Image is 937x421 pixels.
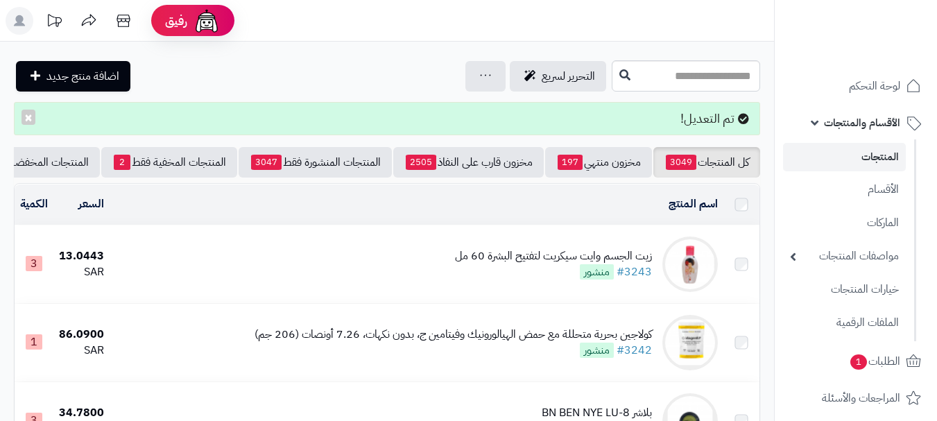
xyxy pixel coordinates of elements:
img: logo-2.png [843,10,924,40]
div: 34.7800 [59,405,104,421]
span: منشور [580,343,614,358]
img: كولاجين بحرية متحللة مع حمض الهيالورونيك وفيتامين ج، بدون نكهات، 7.26 أونصات (206 جم) [662,315,718,370]
span: 1 [26,334,42,350]
span: اضافة منتج جديد [46,68,119,85]
span: 197 [558,155,583,170]
a: مواصفات المنتجات [783,241,906,271]
div: بلاشر BN BEN NYE LU-8 [542,405,652,421]
a: الملفات الرقمية [783,308,906,338]
span: 3049 [666,155,696,170]
div: تم التعديل! [14,102,760,135]
span: 2 [114,155,130,170]
a: التحرير لسريع [510,61,606,92]
div: كولاجين بحرية متحللة مع حمض الهيالورونيك وفيتامين ج، بدون نكهات، 7.26 أونصات (206 جم) [255,327,652,343]
span: منشور [580,264,614,280]
img: ai-face.png [193,7,221,35]
a: اضافة منتج جديد [16,61,130,92]
a: مخزون قارب على النفاذ2505 [393,147,544,178]
a: تحديثات المنصة [37,7,71,38]
a: الكمية [20,196,48,212]
span: الأقسام والمنتجات [824,113,900,132]
a: المنتجات [783,143,906,171]
span: 2505 [406,155,436,170]
div: زيت الجسم وايت سيكريت لتفتيح البشرة 60 مل [455,248,652,264]
span: رفيق [165,12,187,29]
button: × [22,110,35,125]
span: 1 [850,354,868,370]
a: كل المنتجات3049 [653,147,760,178]
a: مخزون منتهي197 [545,147,652,178]
a: المنتجات المخفية فقط2 [101,147,237,178]
div: SAR [59,343,104,359]
a: السعر [78,196,104,212]
span: التحرير لسريع [542,68,595,85]
img: زيت الجسم وايت سيكريت لتفتيح البشرة 60 مل [662,237,718,292]
a: خيارات المنتجات [783,275,906,304]
a: المنتجات المنشورة فقط3047 [239,147,392,178]
a: الأقسام [783,175,906,205]
a: الطلبات1 [783,345,929,378]
span: المراجعات والأسئلة [822,388,900,408]
a: المراجعات والأسئلة [783,381,929,415]
a: #3242 [617,342,652,359]
div: 13.0443 [59,248,104,264]
a: اسم المنتج [669,196,718,212]
span: 3 [26,256,42,271]
div: SAR [59,264,104,280]
span: الطلبات [849,352,900,371]
div: 86.0900 [59,327,104,343]
span: لوحة التحكم [849,76,900,96]
a: #3243 [617,264,652,280]
span: 3047 [251,155,282,170]
a: الماركات [783,208,906,238]
a: لوحة التحكم [783,69,929,103]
